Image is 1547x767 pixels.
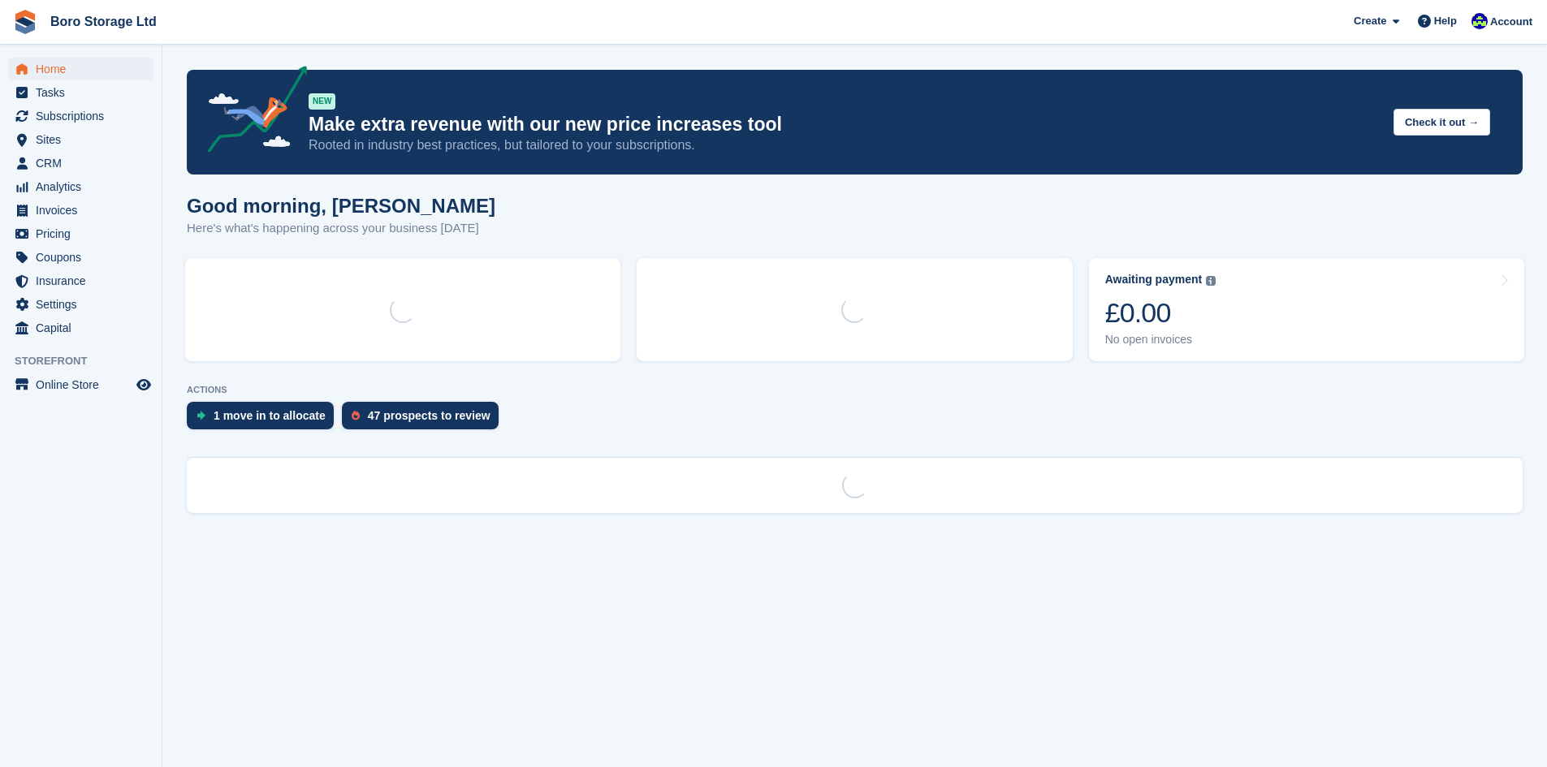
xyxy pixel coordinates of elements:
div: 47 prospects to review [368,409,490,422]
img: Tobie Hillier [1471,13,1488,29]
a: menu [8,128,153,151]
div: NEW [309,93,335,110]
span: Tasks [36,81,133,104]
a: menu [8,373,153,396]
a: menu [8,246,153,269]
a: Boro Storage Ltd [44,8,163,35]
span: Online Store [36,373,133,396]
span: Subscriptions [36,105,133,127]
a: menu [8,81,153,104]
div: Awaiting payment [1105,273,1203,287]
span: Analytics [36,175,133,198]
p: Here's what's happening across your business [DATE] [187,219,495,238]
span: CRM [36,152,133,175]
a: 1 move in to allocate [187,402,342,437]
img: move_ins_to_allocate_icon-fdf77a2bb77ea45bf5b3d319d69a93e2d87916cf1d5bf7949dd705db3b84f3ca.svg [197,411,205,420]
img: price-adjustments-announcement-icon-8257ccfd72463d97f412b2fc003d46551f7dbcb40ab6d574587a9cd5c0d94... [194,66,308,158]
span: Storefront [15,353,162,369]
img: icon-info-grey-7440780725fd019a000dd9b08b2336e03edf1995a4989e88bcd33f0948082b44.svg [1206,276,1216,286]
a: menu [8,317,153,339]
a: menu [8,269,153,292]
span: Settings [36,293,133,316]
span: Invoices [36,199,133,222]
span: Account [1490,14,1532,30]
a: menu [8,152,153,175]
div: 1 move in to allocate [214,409,326,422]
p: Rooted in industry best practices, but tailored to your subscriptions. [309,136,1381,154]
h1: Good morning, [PERSON_NAME] [187,195,495,217]
a: menu [8,58,153,80]
div: £0.00 [1105,296,1216,330]
span: Create [1354,13,1386,29]
a: menu [8,175,153,198]
span: Coupons [36,246,133,269]
span: Help [1434,13,1457,29]
button: Check it out → [1394,109,1490,136]
a: menu [8,199,153,222]
img: prospect-51fa495bee0391a8d652442698ab0144808aea92771e9ea1ae160a38d050c398.svg [352,411,360,420]
p: ACTIONS [187,385,1523,395]
span: Sites [36,128,133,151]
a: menu [8,293,153,316]
span: Pricing [36,222,133,245]
div: No open invoices [1105,333,1216,347]
span: Home [36,58,133,80]
a: menu [8,222,153,245]
a: 47 prospects to review [342,402,507,437]
a: Awaiting payment £0.00 No open invoices [1089,258,1524,361]
p: Make extra revenue with our new price increases tool [309,113,1381,136]
span: Capital [36,317,133,339]
a: menu [8,105,153,127]
img: stora-icon-8386f47178a22dfd0bd8f6a31ec36ba5ce8667c1dd55bd0f319d3a0aa187defe.svg [13,10,37,34]
a: Preview store [134,375,153,394]
span: Insurance [36,269,133,292]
